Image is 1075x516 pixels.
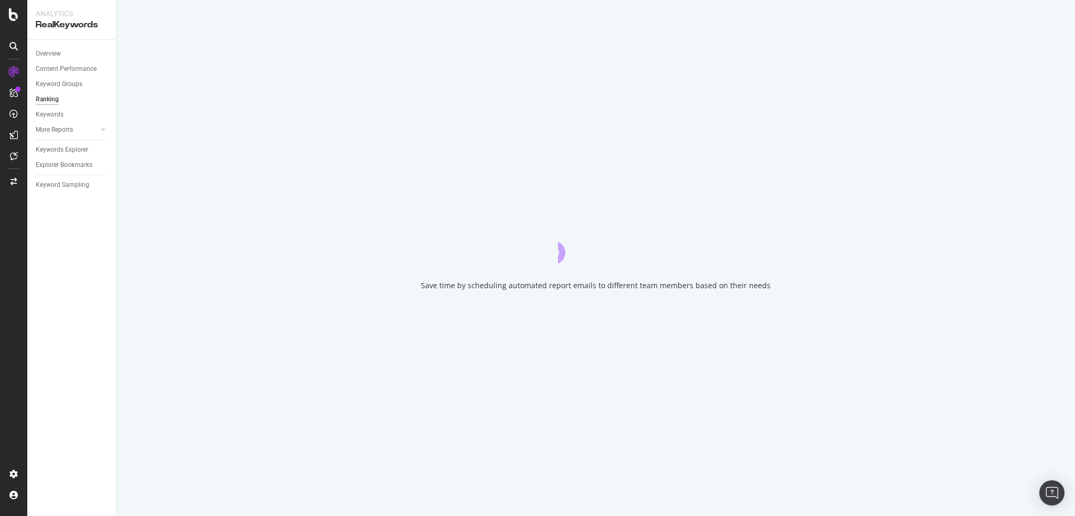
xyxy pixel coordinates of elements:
[36,8,108,19] div: Analytics
[36,144,109,155] a: Keywords Explorer
[558,226,634,264] div: animation
[36,79,109,90] a: Keyword Groups
[36,180,109,191] a: Keyword Sampling
[36,64,109,75] a: Content Performance
[421,280,771,291] div: Save time by scheduling automated report emails to different team members based on their needs
[36,79,82,90] div: Keyword Groups
[36,109,109,120] a: Keywords
[36,180,89,191] div: Keyword Sampling
[36,109,64,120] div: Keywords
[36,94,109,105] a: Ranking
[36,48,61,59] div: Overview
[36,160,92,171] div: Explorer Bookmarks
[36,160,109,171] a: Explorer Bookmarks
[36,19,108,31] div: RealKeywords
[1039,480,1065,506] div: Open Intercom Messenger
[36,144,88,155] div: Keywords Explorer
[36,64,97,75] div: Content Performance
[36,124,98,135] a: More Reports
[36,124,73,135] div: More Reports
[36,48,109,59] a: Overview
[36,94,59,105] div: Ranking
